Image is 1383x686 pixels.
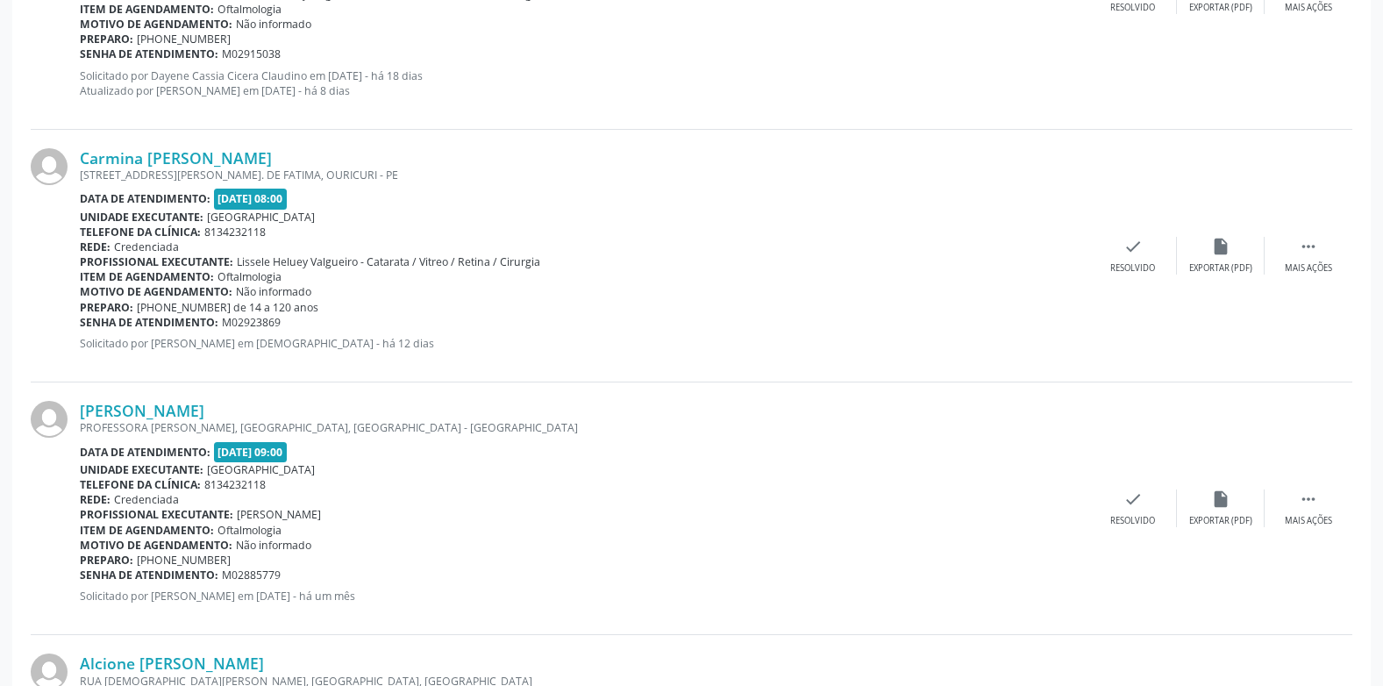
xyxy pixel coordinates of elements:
span: [PHONE_NUMBER] de 14 a 120 anos [137,300,318,315]
span: Não informado [236,538,311,553]
b: Motivo de agendamento: [80,538,232,553]
span: [DATE] 09:00 [214,442,288,462]
b: Rede: [80,239,110,254]
span: Lissele Heluey Valgueiro - Catarata / Vitreo / Retina / Cirurgia [237,254,540,269]
i: check [1123,237,1143,256]
b: Senha de atendimento: [80,46,218,61]
i: insert_drive_file [1211,489,1230,509]
span: Oftalmologia [217,269,282,284]
span: [GEOGRAPHIC_DATA] [207,210,315,225]
span: 8134232118 [204,477,266,492]
div: Exportar (PDF) [1189,515,1252,527]
span: M02915038 [222,46,281,61]
i: insert_drive_file [1211,237,1230,256]
b: Profissional executante: [80,254,233,269]
span: Oftalmologia [217,2,282,17]
img: img [31,148,68,185]
span: Credenciada [114,239,179,254]
b: Profissional executante: [80,507,233,522]
div: Mais ações [1285,2,1332,14]
div: PROFESSORA [PERSON_NAME], [GEOGRAPHIC_DATA], [GEOGRAPHIC_DATA] - [GEOGRAPHIC_DATA] [80,420,1089,435]
img: img [31,401,68,438]
b: Data de atendimento: [80,191,210,206]
div: Exportar (PDF) [1189,262,1252,275]
p: Solicitado por [PERSON_NAME] em [DEMOGRAPHIC_DATA] - há 12 dias [80,336,1089,351]
p: Solicitado por Dayene Cassia Cicera Claudino em [DATE] - há 18 dias Atualizado por [PERSON_NAME] ... [80,68,1089,98]
b: Unidade executante: [80,462,203,477]
b: Telefone da clínica: [80,225,201,239]
span: 8134232118 [204,225,266,239]
b: Unidade executante: [80,210,203,225]
b: Data de atendimento: [80,445,210,460]
div: [STREET_ADDRESS][PERSON_NAME]. DE FATIMA, OURICURI - PE [80,168,1089,182]
a: [PERSON_NAME] [80,401,204,420]
b: Motivo de agendamento: [80,17,232,32]
div: Resolvido [1110,515,1155,527]
b: Preparo: [80,32,133,46]
b: Preparo: [80,300,133,315]
span: M02885779 [222,568,281,582]
b: Senha de atendimento: [80,568,218,582]
div: Mais ações [1285,262,1332,275]
span: [GEOGRAPHIC_DATA] [207,462,315,477]
span: Credenciada [114,492,179,507]
span: [PERSON_NAME] [237,507,321,522]
div: Resolvido [1110,2,1155,14]
div: Mais ações [1285,515,1332,527]
span: [PHONE_NUMBER] [137,32,231,46]
a: Alcione [PERSON_NAME] [80,654,264,673]
p: Solicitado por [PERSON_NAME] em [DATE] - há um mês [80,589,1089,604]
i:  [1299,237,1318,256]
span: Não informado [236,284,311,299]
div: Resolvido [1110,262,1155,275]
span: Não informado [236,17,311,32]
i:  [1299,489,1318,509]
span: [DATE] 08:00 [214,189,288,209]
b: Item de agendamento: [80,523,214,538]
b: Preparo: [80,553,133,568]
span: Oftalmologia [217,523,282,538]
b: Senha de atendimento: [80,315,218,330]
a: Carmina [PERSON_NAME] [80,148,272,168]
b: Item de agendamento: [80,269,214,284]
b: Item de agendamento: [80,2,214,17]
span: M02923869 [222,315,281,330]
i: check [1123,489,1143,509]
b: Motivo de agendamento: [80,284,232,299]
b: Telefone da clínica: [80,477,201,492]
span: [PHONE_NUMBER] [137,553,231,568]
div: Exportar (PDF) [1189,2,1252,14]
b: Rede: [80,492,110,507]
